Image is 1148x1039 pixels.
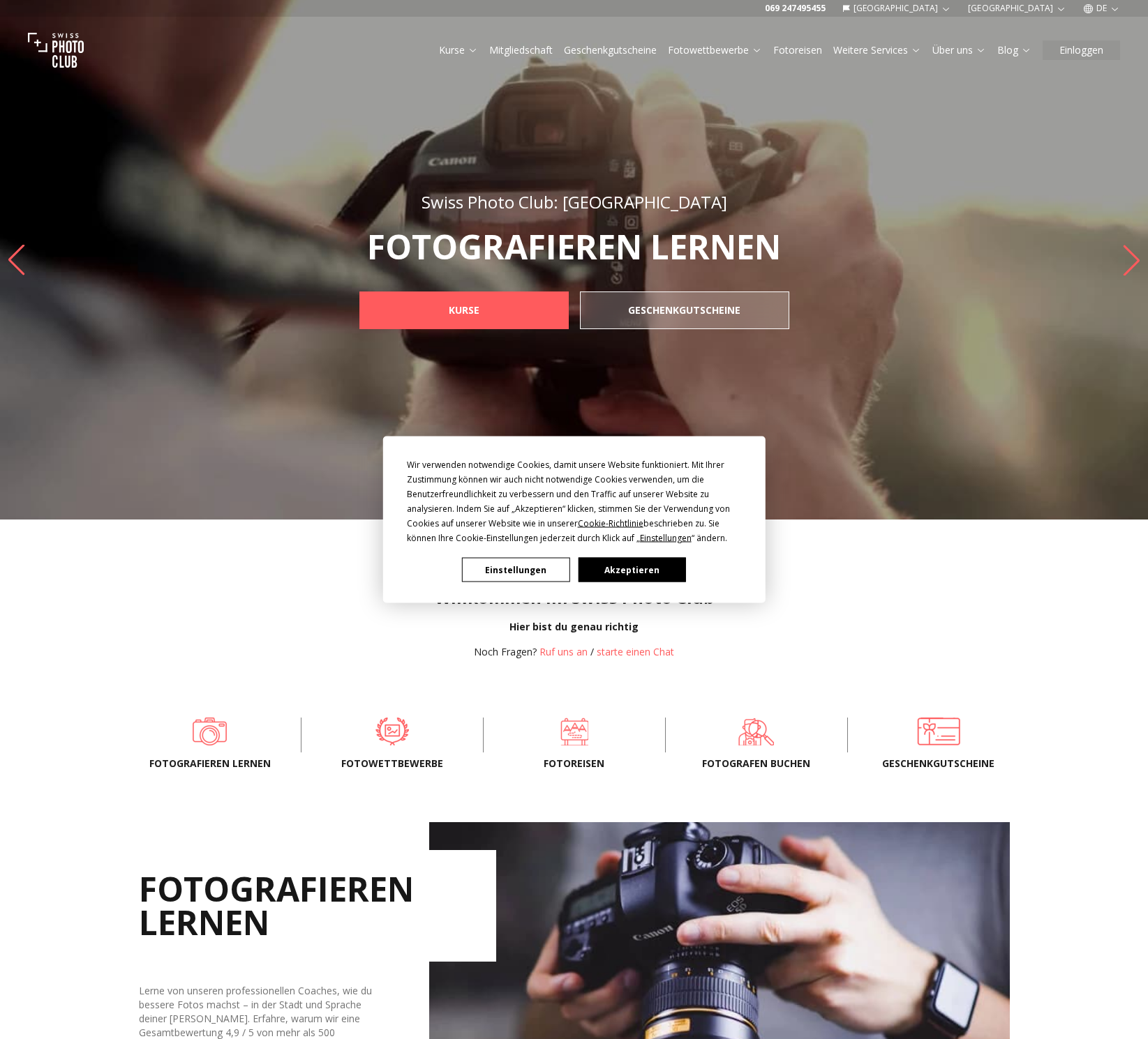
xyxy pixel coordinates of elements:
button: Einstellungen [462,558,569,582]
div: Cookie Consent Prompt [382,437,765,603]
button: Akzeptieren [578,558,685,582]
span: Cookie-Richtlinie [578,517,643,529]
span: Einstellungen [640,532,692,544]
div: Wir verwenden notwendige Cookies, damit unsere Website funktioniert. Mit Ihrer Zustimmung können ... [407,457,742,545]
